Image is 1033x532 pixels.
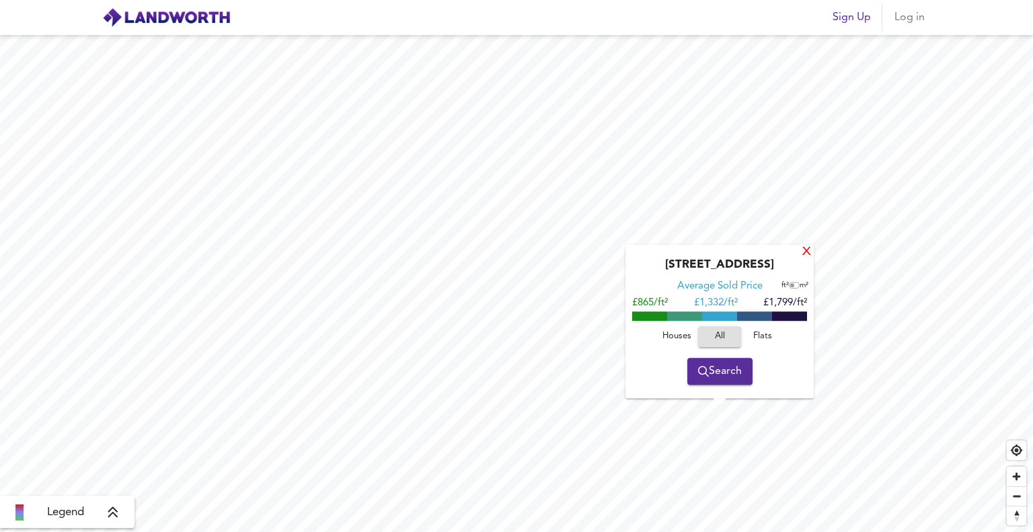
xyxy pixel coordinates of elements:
span: Flats [744,329,781,344]
button: Flats [741,326,784,347]
span: Log in [893,8,925,27]
div: [STREET_ADDRESS] [632,258,807,280]
button: Sign Up [827,4,876,31]
span: ft² [781,282,789,289]
div: X [801,246,812,259]
span: All [705,329,734,344]
span: £1,799/ft² [763,298,807,308]
button: All [698,326,741,347]
button: Houses [655,326,698,347]
button: Zoom out [1007,486,1026,506]
span: Legend [47,504,84,521]
span: Search [698,362,742,381]
button: Search [687,358,753,385]
span: Houses [658,329,695,344]
div: Average Sold Price [677,280,763,293]
button: Log in [888,4,931,31]
span: £ 1,332/ft² [694,298,738,308]
span: Zoom out [1007,487,1026,506]
img: logo [102,7,231,28]
button: Find my location [1007,441,1026,460]
span: £865/ft² [632,298,668,308]
span: Sign Up [833,8,871,27]
span: m² [800,282,808,289]
button: Reset bearing to north [1007,506,1026,525]
button: Zoom in [1007,467,1026,486]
